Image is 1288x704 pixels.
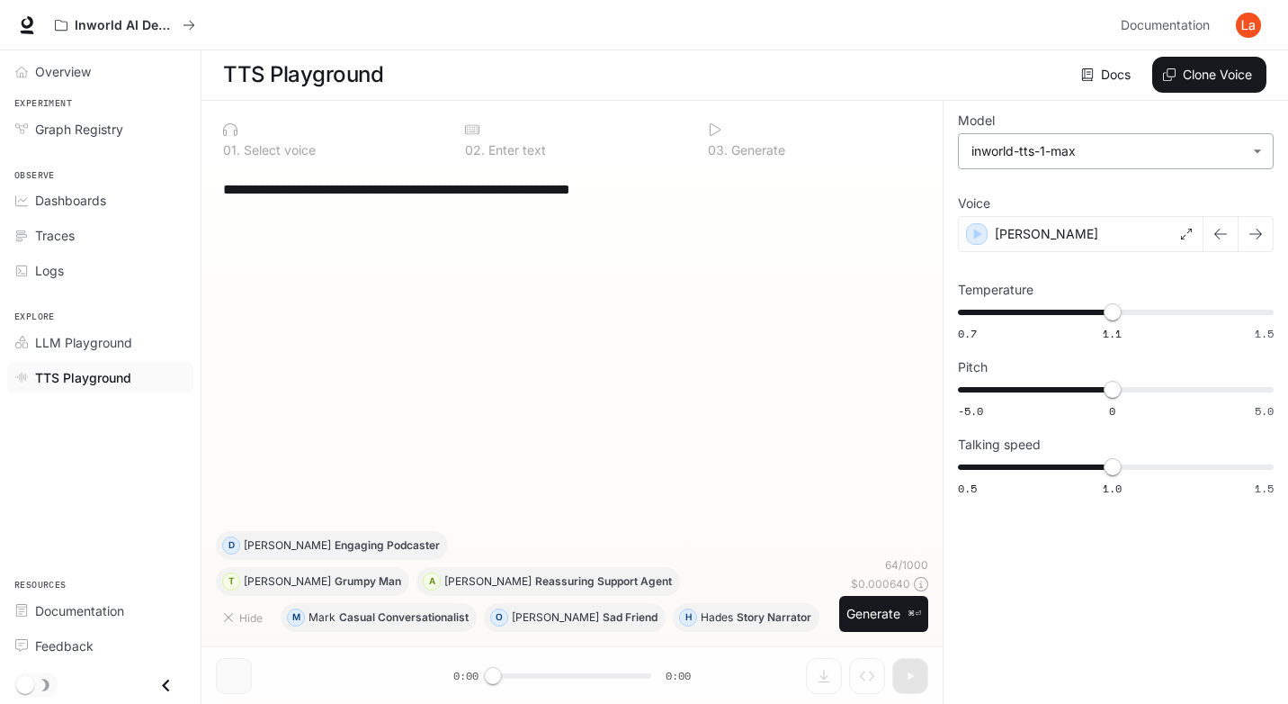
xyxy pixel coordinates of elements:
span: 0 [1109,403,1115,419]
p: Model [958,114,995,127]
p: [PERSON_NAME] [995,225,1098,243]
p: Pitch [958,361,988,374]
a: Feedback [7,630,193,662]
a: Docs [1078,57,1138,93]
p: Story Narrator [737,612,811,623]
p: 0 1 . [223,144,240,157]
p: Hades [701,612,733,623]
img: User avatar [1236,13,1261,38]
button: O[PERSON_NAME]Sad Friend [484,603,666,632]
div: inworld-tts-1-max [959,134,1273,168]
span: 1.1 [1103,326,1122,341]
p: Enter text [485,144,546,157]
button: D[PERSON_NAME]Engaging Podcaster [216,531,448,560]
p: Casual Conversationalist [339,612,469,623]
button: User avatar [1230,7,1266,43]
button: HHadesStory Narrator [673,603,819,632]
a: Logs [7,255,193,286]
p: [PERSON_NAME] [244,576,331,587]
span: 0.5 [958,481,977,496]
h1: TTS Playground [223,57,383,93]
div: D [223,531,239,560]
div: T [223,567,239,596]
button: MMarkCasual Conversationalist [281,603,477,632]
a: Traces [7,220,193,251]
div: inworld-tts-1-max [971,142,1244,160]
span: Dashboards [35,191,106,210]
span: 0.7 [958,326,977,341]
button: T[PERSON_NAME]Grumpy Man [216,567,409,596]
span: -5.0 [958,403,983,419]
button: Close drawer [146,667,186,704]
div: O [491,603,507,632]
button: All workspaces [47,7,203,43]
button: A[PERSON_NAME]Reassuring Support Agent [416,567,680,596]
p: Inworld AI Demos [75,18,175,33]
span: Overview [35,62,91,81]
a: Graph Registry [7,113,193,145]
div: A [424,567,440,596]
span: Documentation [35,601,124,620]
button: Generate⌘⏎ [839,596,928,633]
span: Graph Registry [35,120,123,139]
button: Clone Voice [1152,57,1266,93]
a: Documentation [1114,7,1223,43]
p: 0 2 . [465,144,485,157]
span: Logs [35,261,64,280]
span: Dark mode toggle [16,674,34,694]
span: LLM Playground [35,333,132,352]
p: Generate [728,144,785,157]
span: Documentation [1121,14,1210,37]
span: 1.5 [1255,481,1274,496]
p: [PERSON_NAME] [512,612,599,623]
span: Feedback [35,636,94,655]
p: 0 3 . [708,144,728,157]
p: Sad Friend [603,612,657,623]
p: Grumpy Man [335,576,401,587]
span: 1.5 [1255,326,1274,341]
p: Voice [958,197,990,210]
div: H [680,603,696,632]
span: Traces [35,226,75,245]
p: Engaging Podcaster [335,540,440,551]
button: Hide [216,603,273,632]
p: Mark [309,612,335,623]
div: M [288,603,304,632]
p: 64 / 1000 [885,557,928,573]
a: Dashboards [7,185,193,216]
p: [PERSON_NAME] [244,540,331,551]
a: Overview [7,56,193,87]
p: ⌘⏎ [908,609,921,619]
p: [PERSON_NAME] [444,576,532,587]
a: TTS Playground [7,362,193,393]
p: $ 0.000640 [851,576,910,591]
p: Reassuring Support Agent [535,576,672,587]
span: 5.0 [1255,403,1274,419]
span: TTS Playground [35,368,131,387]
p: Talking speed [958,438,1041,451]
p: Temperature [958,284,1033,296]
p: Select voice [240,144,316,157]
a: Documentation [7,595,193,627]
a: LLM Playground [7,327,193,358]
span: 1.0 [1103,481,1122,496]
